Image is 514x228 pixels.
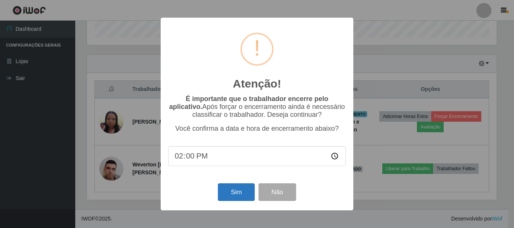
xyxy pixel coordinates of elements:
[168,95,346,119] p: Após forçar o encerramento ainda é necessário classificar o trabalhador. Deseja continuar?
[233,77,281,91] h2: Atenção!
[218,183,254,201] button: Sim
[169,95,328,110] b: É importante que o trabalhador encerre pelo aplicativo.
[168,125,346,133] p: Você confirma a data e hora de encerramento abaixo?
[259,183,296,201] button: Não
